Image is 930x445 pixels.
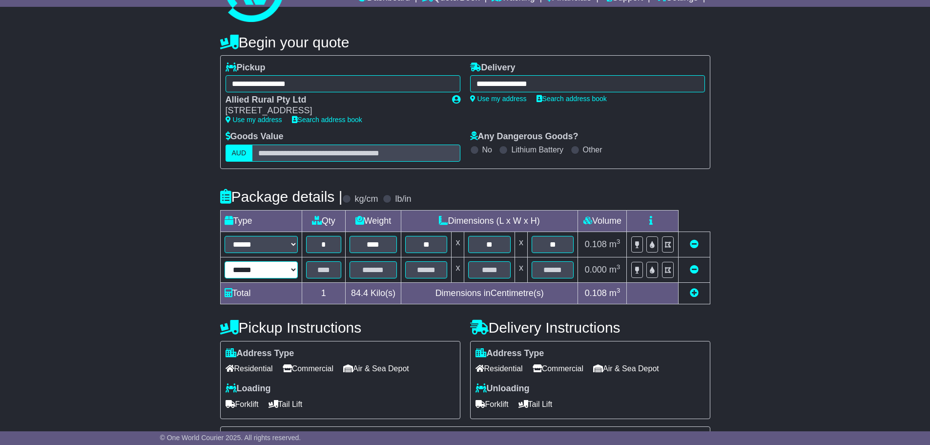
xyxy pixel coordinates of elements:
span: Air & Sea Depot [343,361,409,376]
label: Address Type [226,348,294,359]
a: Use my address [470,95,527,103]
label: Lithium Battery [511,145,563,154]
label: Pickup [226,63,266,73]
label: Goods Value [226,131,284,142]
label: kg/cm [354,194,378,205]
label: Delivery [470,63,516,73]
a: Remove this item [690,239,699,249]
h4: Pickup Instructions [220,319,460,336]
td: 1 [302,282,345,304]
span: Forklift [226,397,259,412]
a: Search address book [292,116,362,124]
span: Air & Sea Depot [593,361,659,376]
td: Dimensions (L x W x H) [401,210,578,232]
span: 0.108 [585,239,607,249]
td: Type [220,210,302,232]
span: m [609,239,620,249]
a: Remove this item [690,265,699,275]
label: Other [583,145,602,154]
span: Tail Lift [269,397,303,412]
span: Residential [226,361,273,376]
span: m [609,265,620,275]
td: Total [220,282,302,304]
td: x [515,257,527,282]
div: Allied Rural Pty Ltd [226,95,442,106]
span: Tail Lift [518,397,553,412]
td: Volume [578,210,627,232]
h4: Begin your quote [220,34,710,50]
span: Residential [475,361,523,376]
label: No [482,145,492,154]
a: Search address book [537,95,607,103]
td: x [452,257,464,282]
td: Weight [345,210,401,232]
span: © One World Courier 2025. All rights reserved. [160,434,301,442]
span: m [609,288,620,298]
td: x [515,232,527,257]
a: Use my address [226,116,282,124]
span: 0.000 [585,265,607,275]
span: Commercial [283,361,333,376]
label: lb/in [395,194,411,205]
a: Add new item [690,288,699,298]
label: Address Type [475,348,544,359]
label: Unloading [475,383,530,394]
td: Kilo(s) [345,282,401,304]
label: AUD [226,145,253,162]
span: 84.4 [351,288,368,298]
span: Forklift [475,397,509,412]
td: Dimensions in Centimetre(s) [401,282,578,304]
td: Qty [302,210,345,232]
sup: 3 [617,238,620,245]
span: 0.108 [585,288,607,298]
sup: 3 [617,287,620,294]
h4: Delivery Instructions [470,319,710,336]
label: Any Dangerous Goods? [470,131,579,142]
div: [STREET_ADDRESS] [226,106,442,116]
span: Commercial [533,361,583,376]
h4: Package details | [220,189,343,205]
td: x [452,232,464,257]
label: Loading [226,383,271,394]
sup: 3 [617,263,620,271]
